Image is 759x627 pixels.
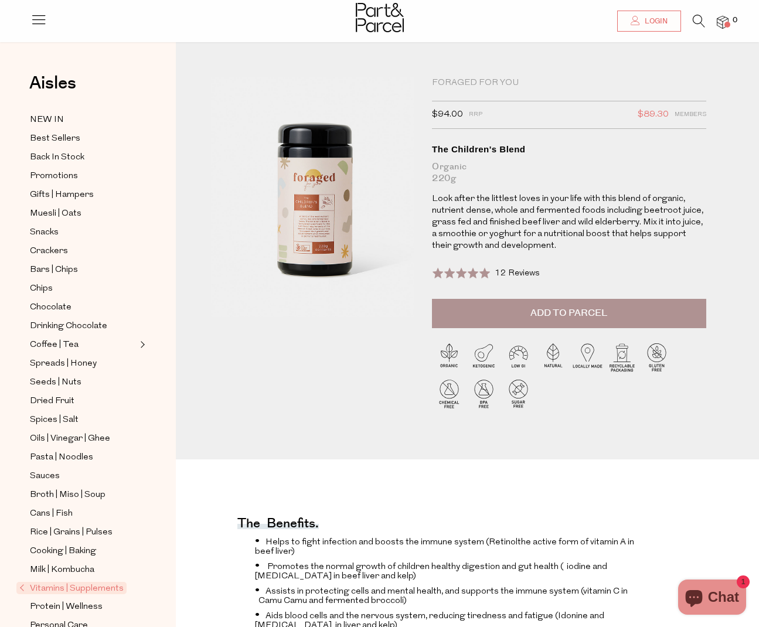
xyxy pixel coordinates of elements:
[495,269,540,278] span: 12 Reviews
[30,244,68,258] span: Crackers
[605,340,639,374] img: P_P-ICONS-Live_Bec_V11_Recyclable_Packaging.svg
[432,161,706,185] div: Organic 220g
[570,340,605,374] img: P_P-ICONS-Live_Bec_V11_Locally_Made_2.svg
[30,525,137,540] a: Rice | Grains | Pulses
[30,338,137,352] a: Coffee | Tea
[30,131,137,146] a: Best Sellers
[30,394,74,408] span: Dried Fruit
[30,282,53,296] span: Chips
[30,599,137,614] a: Protein | Wellness
[30,469,60,483] span: Sauces
[30,469,137,483] a: Sauces
[30,526,113,540] span: Rice | Grains | Pulses
[30,281,137,296] a: Chips
[30,301,72,315] span: Chocolate
[30,451,93,465] span: Pasta | Noodles
[255,560,646,581] li: Promotes the normal growth of children healthy digestion and gut health ( )
[30,151,84,165] span: Back In Stock
[30,376,81,390] span: Seeds | Nuts
[30,150,137,165] a: Back In Stock
[30,338,79,352] span: Coffee | Tea
[30,356,137,371] a: Spreads | Honey
[730,15,740,26] span: 0
[675,107,706,122] span: Members
[255,585,646,605] li: Assists in protecting cells and mental health, and supports the immune system
[30,544,137,558] a: Cooking | Baking
[19,581,137,595] a: Vitamins | Supplements
[255,536,646,556] li: Helps to fight infection and boosts the immune system (R )
[536,340,570,374] img: P_P-ICONS-Live_Bec_V11_Natural.svg
[530,306,607,320] span: Add to Parcel
[639,340,674,374] img: P_P-ICONS-Live_Bec_V11_Gluten_Free.svg
[30,506,137,521] a: Cans | Fish
[30,413,137,427] a: Spices | Salt
[30,488,105,502] span: Broth | Miso | Soup
[30,563,94,577] span: Milk | Kombucha
[432,299,706,328] button: Add to Parcel
[30,450,137,465] a: Pasta | Noodles
[30,206,137,221] a: Muesli | Oats
[16,582,127,594] span: Vitamins | Supplements
[432,144,706,155] div: The Children's Blend
[30,507,73,521] span: Cans | Fish
[30,225,137,240] a: Snacks
[211,77,414,317] img: The Children's Blend
[30,563,137,577] a: Milk | Kombucha
[258,597,407,605] span: Camu Camu and fermented broccoli)
[30,431,137,446] a: Oils | Vinegar | Ghee
[30,244,137,258] a: Crackers
[642,16,668,26] span: Login
[30,113,137,127] a: NEW IN
[30,357,97,371] span: Spreads | Honey
[432,107,463,122] span: $94.00
[30,432,110,446] span: Oils | Vinegar | Ghee
[30,544,96,558] span: Cooking | Baking
[30,263,78,277] span: Bars | Chips
[675,580,750,618] inbox-online-store-chat: Shopify online store chat
[30,169,137,183] a: Promotions
[30,169,78,183] span: Promotions
[469,107,482,122] span: RRP
[638,107,669,122] span: $89.30
[137,338,145,352] button: Expand/Collapse Coffee | Tea
[432,193,706,252] p: Look after the littlest loves in your life with this blend of organic, nutrient dense, whole and ...
[30,113,64,127] span: NEW IN
[29,70,76,96] span: Aisles
[30,300,137,315] a: Chocolate
[581,587,628,596] span: (vitamin C in
[501,376,536,411] img: P_P-ICONS-Live_Bec_V11_Sugar_Free.svg
[255,538,634,556] span: etinol the active form of vitamin A in beef liver
[467,340,501,374] img: P_P-ICONS-Live_Bec_V11_Ketogenic.svg
[30,188,94,202] span: Gifts | Hampers
[29,74,76,104] a: Aisles
[467,376,501,411] img: P_P-ICONS-Live_Bec_V11_BPA_Free.svg
[432,376,467,411] img: P_P-ICONS-Live_Bec_V11_Chemical_Free.svg
[255,563,607,581] span: iodine and [MEDICAL_DATA] in beef liver and kelp
[30,319,137,333] a: Drinking Chocolate
[30,263,137,277] a: Bars | Chips
[30,132,80,146] span: Best Sellers
[432,77,706,89] div: Foraged For You
[30,600,103,614] span: Protein | Wellness
[717,16,729,28] a: 0
[30,375,137,390] a: Seeds | Nuts
[30,488,137,502] a: Broth | Miso | Soup
[356,3,404,32] img: Part&Parcel
[237,521,319,529] h4: The benefits.
[30,226,59,240] span: Snacks
[30,207,81,221] span: Muesli | Oats
[501,340,536,374] img: P_P-ICONS-Live_Bec_V11_Low_Gi.svg
[30,394,137,408] a: Dried Fruit
[30,413,79,427] span: Spices | Salt
[30,319,107,333] span: Drinking Chocolate
[432,340,467,374] img: P_P-ICONS-Live_Bec_V11_Organic.svg
[617,11,681,32] a: Login
[30,188,137,202] a: Gifts | Hampers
